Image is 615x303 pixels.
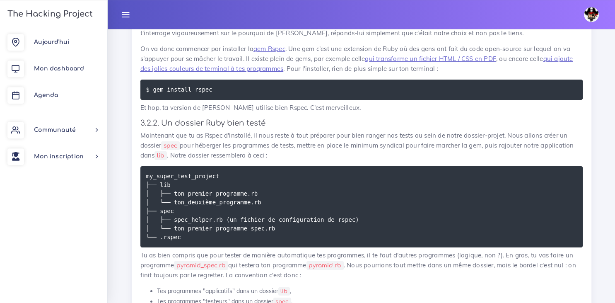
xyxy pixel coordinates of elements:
[146,172,359,242] code: my_super_test_project ├── lib │ ├── ton_premier_programme.rb │ └── ton_deuxième_programme.rb ├── ...
[34,65,84,72] span: Mon dashboard
[161,141,180,150] code: spec
[365,55,496,63] a: qui transforme un fichier HTML / CSS en PDF
[157,286,583,296] li: Tes programmes "applicatifs" dans un dossier ,
[154,151,167,160] code: lib
[146,85,215,94] code: $ gem install rspec
[140,103,583,113] p: Et hop, ta version de [PERSON_NAME] utilise bien Rspec. C'est merveilleux.
[140,250,583,280] p: Tu as bien compris que pour tester de manière automatique tes programmes, il te faut d'autres pro...
[34,127,76,133] span: Communauté
[174,261,228,270] code: pyramid_spec.rb
[278,287,290,296] code: lib
[140,131,583,160] p: Maintenant que tu as Rspec d'installé, il nous reste à tout préparer pour bien ranger nos tests a...
[306,261,344,270] code: pyramid.rb
[34,153,84,160] span: Mon inscription
[5,10,93,19] h3: The Hacking Project
[140,44,583,74] p: On va donc commencer par installer la . Une gem c'est une extension de Ruby où des gens ont fait ...
[253,45,285,53] a: gem Rspec
[140,119,583,128] h4: 3.2.2. Un dossier Ruby bien testé
[34,39,69,45] span: Aujourd'hui
[584,7,599,22] img: avatar
[140,55,573,73] a: qui ajoute des jolies couleurs de terminal à tes programmes
[34,92,58,98] span: Agenda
